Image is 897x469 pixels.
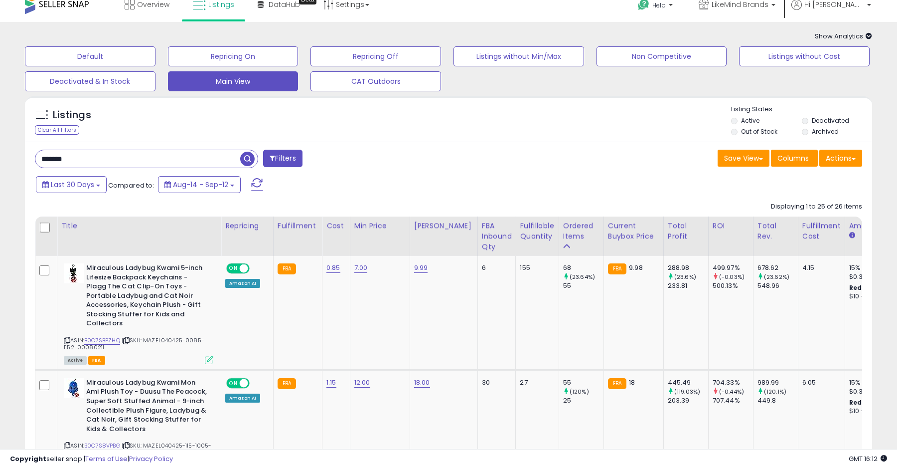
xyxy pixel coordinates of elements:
[764,388,786,396] small: (120.1%)
[815,31,872,41] span: Show Analytics
[482,378,508,387] div: 30
[757,396,798,405] div: 449.8
[563,263,603,272] div: 68
[278,221,318,231] div: Fulfillment
[173,180,228,190] span: Aug-14 - Sep-12
[453,46,584,66] button: Listings without Min/Max
[10,455,173,464] div: seller snap | |
[326,263,340,273] a: 0.85
[86,263,207,331] b: Miraculous Ladybug Kwami 5-inch Lifesize Backpack Keychains - Plagg The Cat Clip-On Toys - Portab...
[713,221,749,231] div: ROI
[310,71,441,91] button: CAT Outdoors
[520,378,551,387] div: 27
[158,176,241,193] button: Aug-14 - Sep-12
[802,378,837,387] div: 6.05
[84,336,120,345] a: B0C7SBPZHQ
[520,263,551,272] div: 155
[777,153,809,163] span: Columns
[668,378,708,387] div: 445.49
[10,454,46,464] strong: Copyright
[310,46,441,66] button: Repricing Off
[64,378,84,398] img: 41TBZNbpKgL._SL40_.jpg
[849,454,887,464] span: 2025-10-13 16:12 GMT
[278,263,296,274] small: FBA
[563,378,603,387] div: 55
[64,356,87,365] span: All listings currently available for purchase on Amazon
[713,396,753,405] div: 707.44%
[168,46,299,66] button: Repricing On
[819,150,862,167] button: Actions
[263,150,302,167] button: Filters
[25,71,155,91] button: Deactivated & In Stock
[64,263,213,363] div: ASIN:
[608,378,626,389] small: FBA
[757,281,798,290] div: 548.96
[326,378,336,388] a: 1.15
[35,125,79,135] div: Clear All Filters
[713,263,753,272] div: 499.97%
[812,116,849,125] label: Deactivated
[757,263,798,272] div: 678.62
[741,116,759,125] label: Active
[482,263,508,272] div: 6
[354,263,368,273] a: 7.00
[354,221,406,231] div: Min Price
[719,388,744,396] small: (-0.44%)
[771,150,818,167] button: Columns
[713,378,753,387] div: 704.33%
[53,108,91,122] h5: Listings
[520,221,554,241] div: Fulfillable Quantity
[764,273,789,281] small: (23.62%)
[757,221,794,241] div: Total Rev.
[570,273,595,281] small: (23.64%)
[88,356,105,365] span: FBA
[61,221,217,231] div: Title
[713,281,753,290] div: 500.13%
[36,176,107,193] button: Last 30 Days
[608,221,659,241] div: Current Buybox Price
[51,180,94,190] span: Last 30 Days
[812,127,839,136] label: Archived
[108,181,154,190] span: Compared to:
[570,388,589,396] small: (120%)
[757,378,798,387] div: 989.99
[227,264,240,273] span: ON
[597,46,727,66] button: Non Competitive
[668,263,708,272] div: 288.98
[248,379,264,388] span: OFF
[849,231,855,240] small: Amazon Fees.
[248,264,264,273] span: OFF
[86,378,207,436] b: Miraculous Ladybug Kwami Mon Ami Plush Toy - Duusu The Peacock, Super Soft Stuffed Animal - 9-inc...
[802,263,837,272] div: 4.15
[563,281,603,290] div: 55
[64,263,84,283] img: 41+JehunVOL._SL40_.jpg
[482,221,512,252] div: FBA inbound Qty
[802,221,841,241] div: Fulfillment Cost
[608,263,626,274] small: FBA
[739,46,870,66] button: Listings without Cost
[674,388,700,396] small: (119.03%)
[414,221,473,231] div: [PERSON_NAME]
[668,221,704,241] div: Total Profit
[719,273,745,281] small: (-0.03%)
[563,221,599,241] div: Ordered Items
[629,263,643,272] span: 9.98
[354,378,370,388] a: 12.00
[668,396,708,405] div: 203.39
[225,279,260,288] div: Amazon AI
[129,454,173,464] a: Privacy Policy
[718,150,769,167] button: Save View
[771,202,862,212] div: Displaying 1 to 25 of 26 items
[225,394,260,403] div: Amazon AI
[674,273,696,281] small: (23.6%)
[326,221,346,231] div: Cost
[225,221,269,231] div: Repricing
[227,379,240,388] span: ON
[668,281,708,290] div: 233.81
[652,1,666,9] span: Help
[85,454,128,464] a: Terms of Use
[731,105,872,114] p: Listing States:
[741,127,777,136] label: Out of Stock
[168,71,299,91] button: Main View
[278,378,296,389] small: FBA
